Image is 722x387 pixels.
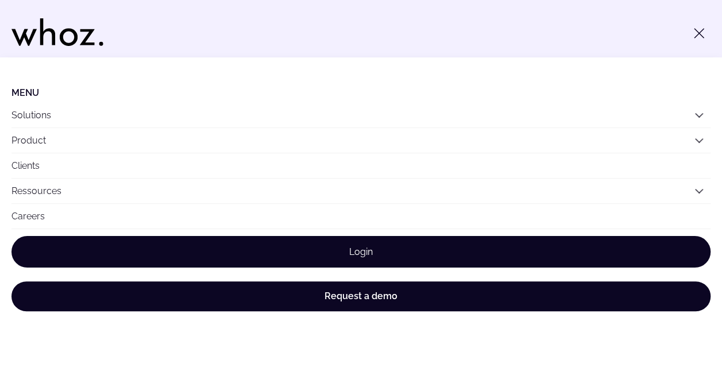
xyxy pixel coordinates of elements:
[11,185,61,196] a: Ressources
[11,135,46,146] a: Product
[11,179,711,203] button: Ressources
[11,128,711,153] button: Product
[11,103,711,127] button: Solutions
[688,22,711,45] button: Toggle menu
[11,204,711,229] a: Careers
[11,281,711,311] a: Request a demo
[11,87,711,98] li: Menu
[11,236,711,268] a: Login
[11,153,711,178] a: Clients
[646,311,706,371] iframe: Chatbot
